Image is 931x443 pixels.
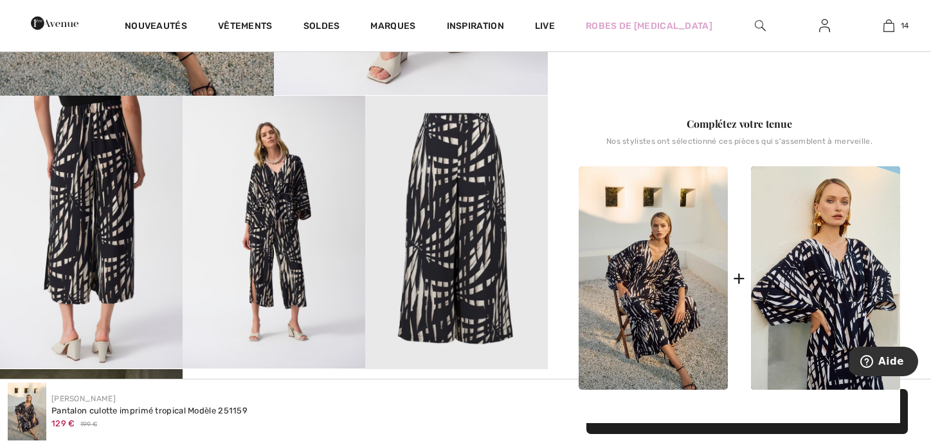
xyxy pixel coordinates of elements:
[586,19,712,33] a: Robes de [MEDICAL_DATA]
[51,404,248,417] div: Pantalon culotte imprimé tropical Modèle 251159
[857,18,920,33] a: 14
[535,19,555,33] a: Live
[579,166,728,390] img: Pantalon culotte imprimé tropical modèle 251159
[579,116,900,132] div: Complétez votre tenue
[218,21,273,34] a: Vêtements
[809,18,840,34] a: Se connecter
[51,394,116,403] a: [PERSON_NAME]
[31,10,78,36] img: 1ère Avenue
[733,264,745,293] div: +
[365,96,548,369] img: Pantalon culotte imprim&eacute; tropical mod&egrave;le 251159. 5
[755,18,766,33] img: recherche
[8,383,46,440] img: Pantalon culotte imprim&eacute; tropical mod&egrave;le 251159
[370,21,415,34] a: Marques
[849,347,918,379] iframe: Ouvre un widget dans lequel vous pouvez trouver plus d’informations
[751,166,900,390] img: Haut péplum imprimé tropical modèle 251047
[183,96,365,369] img: Pantalon culotte imprim&eacute; tropical mod&egrave;le 251159. 4
[447,21,504,34] span: Inspiration
[819,18,830,33] img: Mes infos
[579,137,900,156] div: Nos stylistes ont sélectionné ces pièces qui s'assemblent à merveille.
[303,21,340,34] a: Soldes
[80,420,98,430] span: 199 €
[901,20,909,31] span: 14
[125,21,187,34] a: Nouveautés
[883,18,894,33] img: Mon panier
[51,419,75,428] span: 129 €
